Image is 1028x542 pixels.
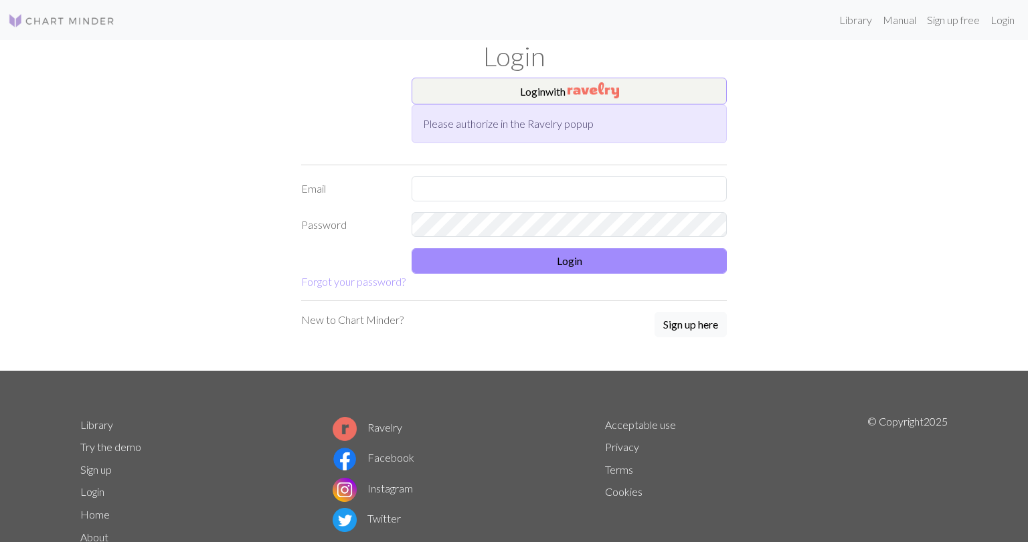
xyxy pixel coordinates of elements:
a: Manual [877,7,922,33]
a: Facebook [333,451,414,464]
a: Instagram [333,482,413,494]
a: Ravelry [333,421,402,434]
a: Library [834,7,877,33]
a: Forgot your password? [301,275,406,288]
a: Cookies [605,485,642,498]
a: Login [80,485,104,498]
a: Library [80,418,113,431]
a: Home [80,508,110,521]
a: Terms [605,463,633,476]
a: Sign up free [922,7,985,33]
div: Please authorize in the Ravelry popup [412,104,727,143]
img: Ravelry [568,82,619,98]
a: Try the demo [80,440,141,453]
a: Sign up here [655,312,727,339]
label: Email [293,176,404,201]
p: New to Chart Minder? [301,312,404,328]
label: Password [293,212,404,238]
img: Facebook logo [333,447,357,471]
a: Acceptable use [605,418,676,431]
button: Sign up here [655,312,727,337]
img: Twitter logo [333,508,357,532]
a: Sign up [80,463,112,476]
img: Ravelry logo [333,417,357,441]
a: Login [985,7,1020,33]
img: Logo [8,13,115,29]
button: Login [412,248,727,274]
a: Privacy [605,440,639,453]
button: Loginwith [412,78,727,104]
a: Twitter [333,512,401,525]
h1: Login [72,40,956,72]
img: Instagram logo [333,478,357,502]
